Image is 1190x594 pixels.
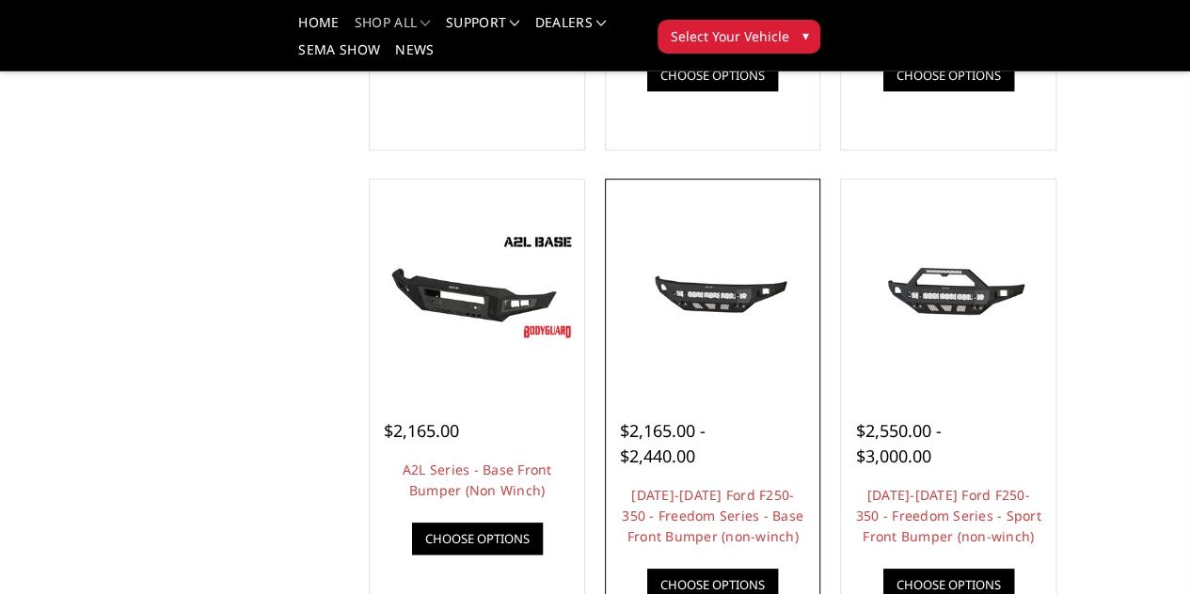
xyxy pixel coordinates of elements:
img: 2017-2022 Ford F250-350 - Freedom Series - Sport Front Bumper (non-winch) [846,238,1051,335]
a: 2017-2022 Ford F250-350 - Freedom Series - Base Front Bumper (non-winch) 2017-2022 Ford F250-350 ... [611,184,816,389]
a: [DATE]-[DATE] Ford F250-350 - Freedom Series - Sport Front Bumper (non-winch) [856,486,1041,545]
button: Select Your Vehicle [658,20,820,54]
img: A2L Series - Base Front Bumper (Non Winch) [374,229,579,344]
span: $2,550.00 - $3,000.00 [855,419,941,467]
a: Choose Options [883,59,1014,91]
a: SEMA Show [298,43,380,70]
a: Dealers [535,16,607,43]
a: Choose Options [647,59,778,91]
a: shop all [355,16,431,43]
a: A2L Series - Base Front Bumper (Non Winch) A2L Series - Base Front Bumper (Non Winch) [374,184,579,389]
a: News [395,43,434,70]
span: $2,165.00 [384,419,459,442]
a: Home [298,16,339,43]
span: ▾ [801,25,808,45]
a: [DATE]-[DATE] Ford F250-350 - Freedom Series - Base Front Bumper (non-winch) [622,486,803,545]
a: Support [446,16,520,43]
a: Choose Options [412,523,543,555]
a: A2L Series - Base Front Bumper (Non Winch) [403,461,552,499]
span: $2,165.00 - $2,440.00 [620,419,706,467]
a: 2017-2022 Ford F250-350 - Freedom Series - Sport Front Bumper (non-winch) 2017-2022 Ford F250-350... [846,184,1051,389]
span: Select Your Vehicle [670,26,788,46]
img: 2017-2022 Ford F250-350 - Freedom Series - Base Front Bumper (non-winch) [611,238,816,335]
